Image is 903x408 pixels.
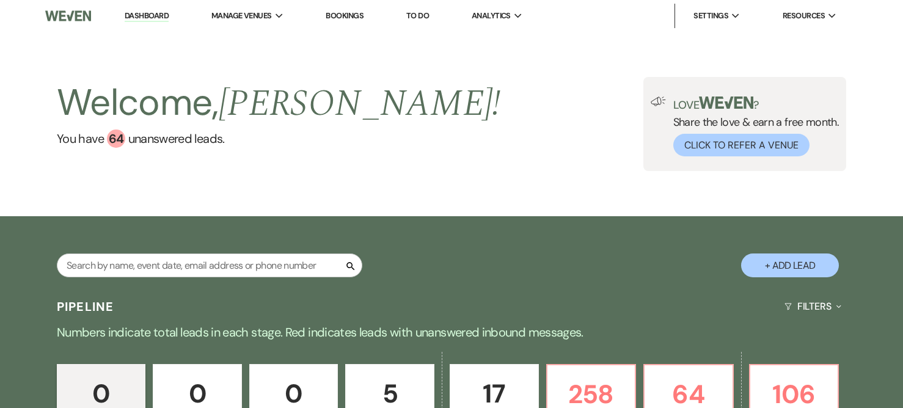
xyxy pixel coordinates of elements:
p: Numbers indicate total leads in each stage. Red indicates leads with unanswered inbound messages. [12,322,891,342]
h2: Welcome, [57,77,501,129]
button: + Add Lead [741,253,839,277]
img: Weven Logo [45,3,91,29]
span: [PERSON_NAME] ! [219,76,501,132]
img: loud-speaker-illustration.svg [651,97,666,106]
div: Share the love & earn a free month. [666,97,839,156]
span: Resources [783,10,825,22]
span: Manage Venues [211,10,272,22]
h3: Pipeline [57,298,114,315]
a: You have 64 unanswered leads. [57,129,501,148]
a: Dashboard [125,10,169,22]
div: 64 [107,129,125,148]
span: Analytics [472,10,511,22]
p: Love ? [673,97,839,111]
span: Settings [693,10,728,22]
img: weven-logo-green.svg [699,97,753,109]
button: Click to Refer a Venue [673,134,810,156]
button: Filters [780,290,846,322]
input: Search by name, event date, email address or phone number [57,253,362,277]
a: Bookings [326,10,364,21]
a: To Do [406,10,429,21]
